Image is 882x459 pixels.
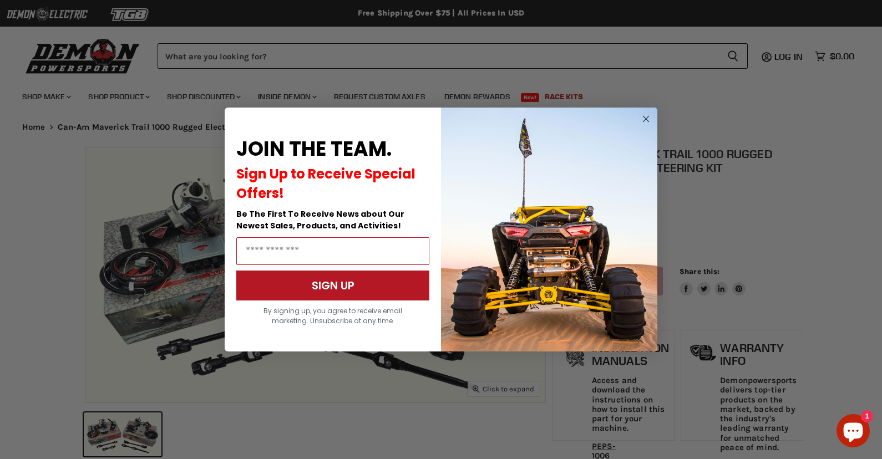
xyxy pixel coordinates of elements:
[236,165,415,202] span: Sign Up to Receive Special Offers!
[441,108,657,351] img: a9095488-b6e7-41ba-879d-588abfab540b.jpeg
[263,306,402,325] span: By signing up, you agree to receive email marketing. Unsubscribe at any time.
[236,271,429,300] button: SIGN UP
[833,414,873,450] inbox-online-store-chat: Shopify online store chat
[236,135,392,163] span: JOIN THE TEAM.
[236,237,429,265] input: Email Address
[236,208,404,231] span: Be The First To Receive News about Our Newest Sales, Products, and Activities!
[639,112,653,126] button: Close dialog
